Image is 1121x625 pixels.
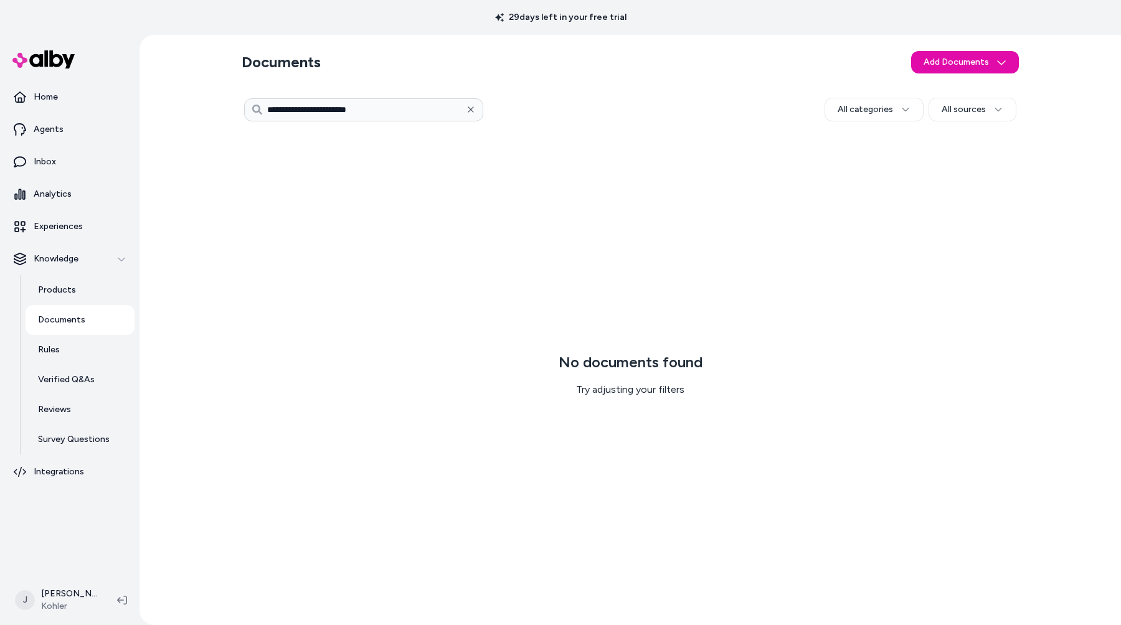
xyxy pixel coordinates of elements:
[7,580,107,620] button: J[PERSON_NAME]Kohler
[911,51,1019,73] button: Add Documents
[942,103,986,116] span: All sources
[12,50,75,68] img: alby Logo
[41,588,97,600] p: [PERSON_NAME]
[41,600,97,613] span: Kohler
[26,395,135,425] a: Reviews
[38,374,95,386] p: Verified Q&As
[5,212,135,242] a: Experiences
[34,220,83,233] p: Experiences
[34,253,78,265] p: Knowledge
[5,244,135,274] button: Knowledge
[5,457,135,487] a: Integrations
[5,147,135,177] a: Inbox
[929,98,1016,121] button: All sources
[26,335,135,365] a: Rules
[825,98,924,121] button: All categories
[38,314,85,326] p: Documents
[34,188,72,200] p: Analytics
[559,352,702,372] h3: No documents found
[38,403,71,416] p: Reviews
[26,425,135,454] a: Survey Questions
[488,11,634,24] p: 29 days left in your free trial
[26,365,135,395] a: Verified Q&As
[576,382,684,397] p: Try adjusting your filters
[34,466,84,478] p: Integrations
[838,103,893,116] span: All categories
[5,82,135,112] a: Home
[26,275,135,305] a: Products
[5,179,135,209] a: Analytics
[34,156,56,168] p: Inbox
[38,344,60,356] p: Rules
[38,284,76,296] p: Products
[26,305,135,335] a: Documents
[38,433,110,446] p: Survey Questions
[15,590,35,610] span: J
[5,115,135,144] a: Agents
[34,123,64,136] p: Agents
[34,91,58,103] p: Home
[242,52,321,72] h2: Documents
